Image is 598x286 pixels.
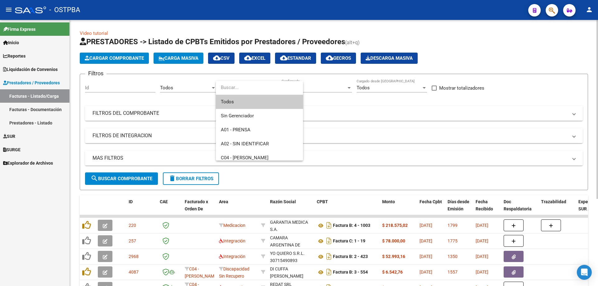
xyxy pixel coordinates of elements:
span: A01 - PRENSA [221,127,250,133]
div: Open Intercom Messenger [577,265,592,280]
span: A02 - SIN IDENTIFICAR [221,141,269,147]
span: Sin Gerenciador [221,113,254,119]
input: dropdown search [216,81,303,95]
span: C04 - [PERSON_NAME] [221,155,268,161]
span: Todos [221,95,298,109]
